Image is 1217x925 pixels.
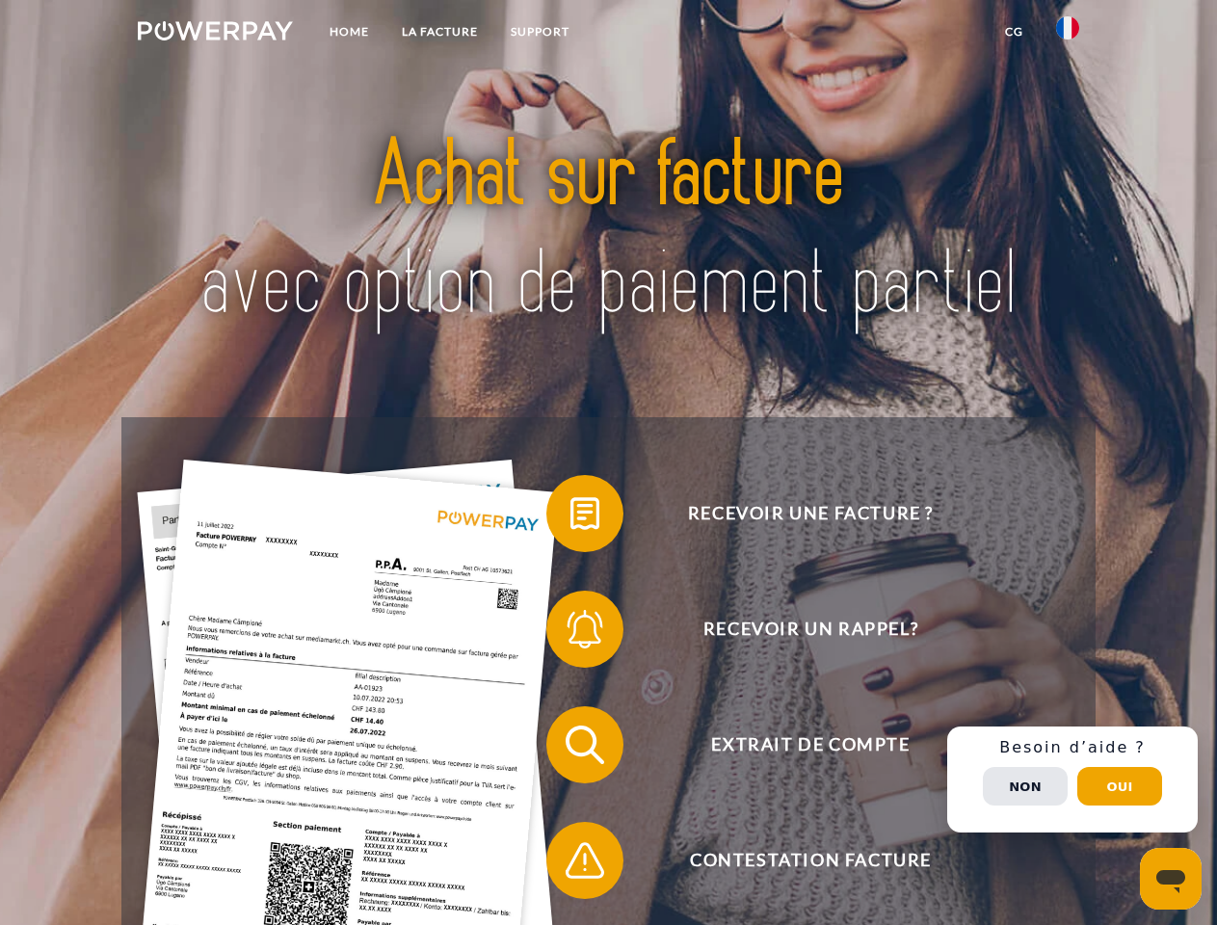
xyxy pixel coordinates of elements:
span: Recevoir une facture ? [574,475,1046,552]
h3: Besoin d’aide ? [959,738,1186,757]
a: Home [313,14,385,49]
img: qb_bell.svg [561,605,609,653]
img: qb_search.svg [561,721,609,769]
img: title-powerpay_fr.svg [184,92,1033,369]
img: fr [1056,16,1079,40]
iframe: Bouton de lancement de la fenêtre de messagerie [1140,848,1202,910]
img: qb_bill.svg [561,489,609,538]
button: Non [983,767,1068,806]
span: Recevoir un rappel? [574,591,1046,668]
a: CG [989,14,1040,49]
img: qb_warning.svg [561,836,609,885]
button: Recevoir un rappel? [546,591,1047,668]
a: Support [494,14,586,49]
img: logo-powerpay-white.svg [138,21,293,40]
div: Schnellhilfe [947,727,1198,832]
button: Contestation Facture [546,822,1047,899]
button: Extrait de compte [546,706,1047,783]
button: Oui [1077,767,1162,806]
a: LA FACTURE [385,14,494,49]
span: Extrait de compte [574,706,1046,783]
button: Recevoir une facture ? [546,475,1047,552]
span: Contestation Facture [574,822,1046,899]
